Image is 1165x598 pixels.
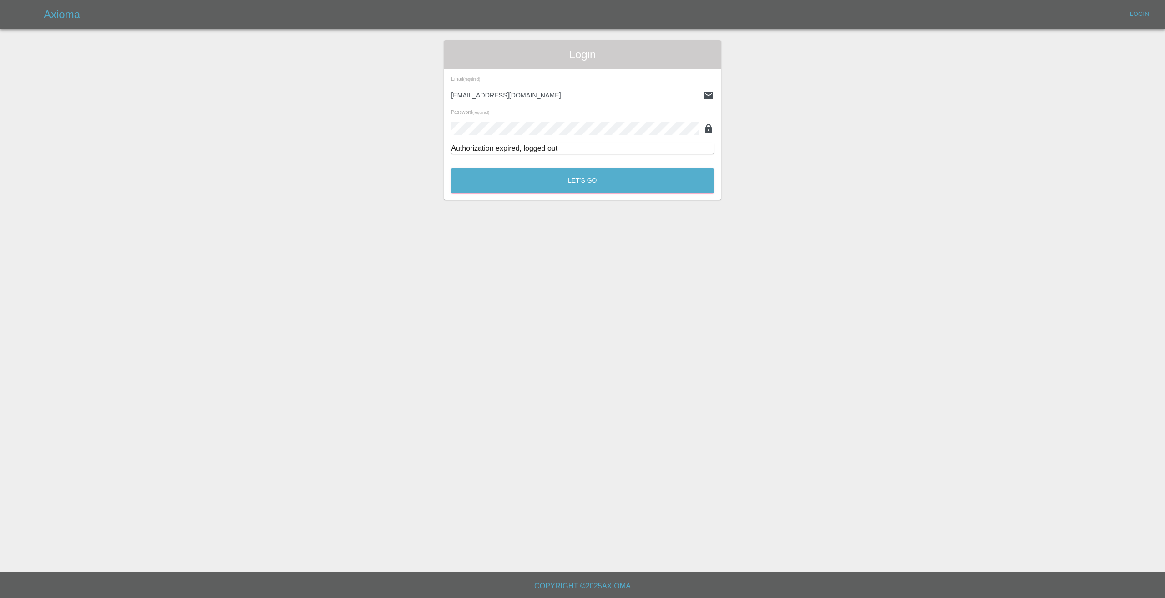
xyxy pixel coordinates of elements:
[1125,7,1154,21] a: Login
[451,47,714,62] span: Login
[451,168,714,193] button: Let's Go
[463,77,480,82] small: (required)
[44,7,80,22] h5: Axioma
[7,580,1158,593] h6: Copyright © 2025 Axioma
[451,143,714,154] div: Authorization expired, logged out
[451,76,480,82] span: Email
[451,109,489,115] span: Password
[472,111,489,115] small: (required)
